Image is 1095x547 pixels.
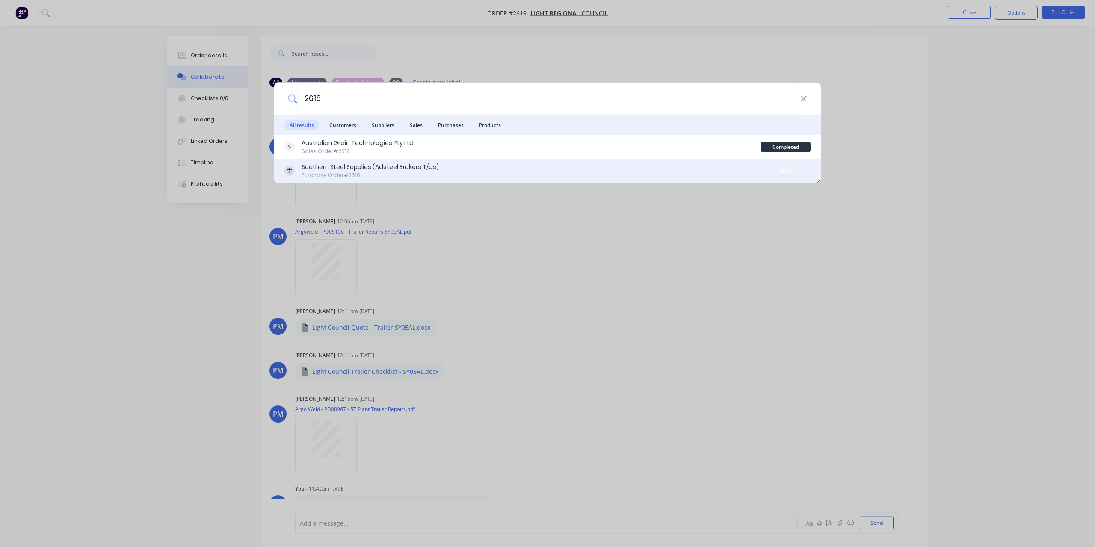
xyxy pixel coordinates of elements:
div: Billed [761,166,811,176]
span: Products [474,120,506,130]
div: Australian Grain Technologies Pty Ltd [302,139,414,148]
div: Sales Order #2618 [302,148,414,155]
input: Start typing a customer or supplier name to create a new order... [297,83,800,115]
span: Sales [405,120,428,130]
div: Southern Steel Supplies (Adsteel Brokers T/as) [302,163,439,171]
div: Purchase Order #2618 [302,171,439,179]
span: Suppliers [367,120,400,130]
span: All results [284,120,319,130]
span: Purchases [433,120,469,130]
div: Completed [761,142,811,152]
span: Customers [324,120,361,130]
